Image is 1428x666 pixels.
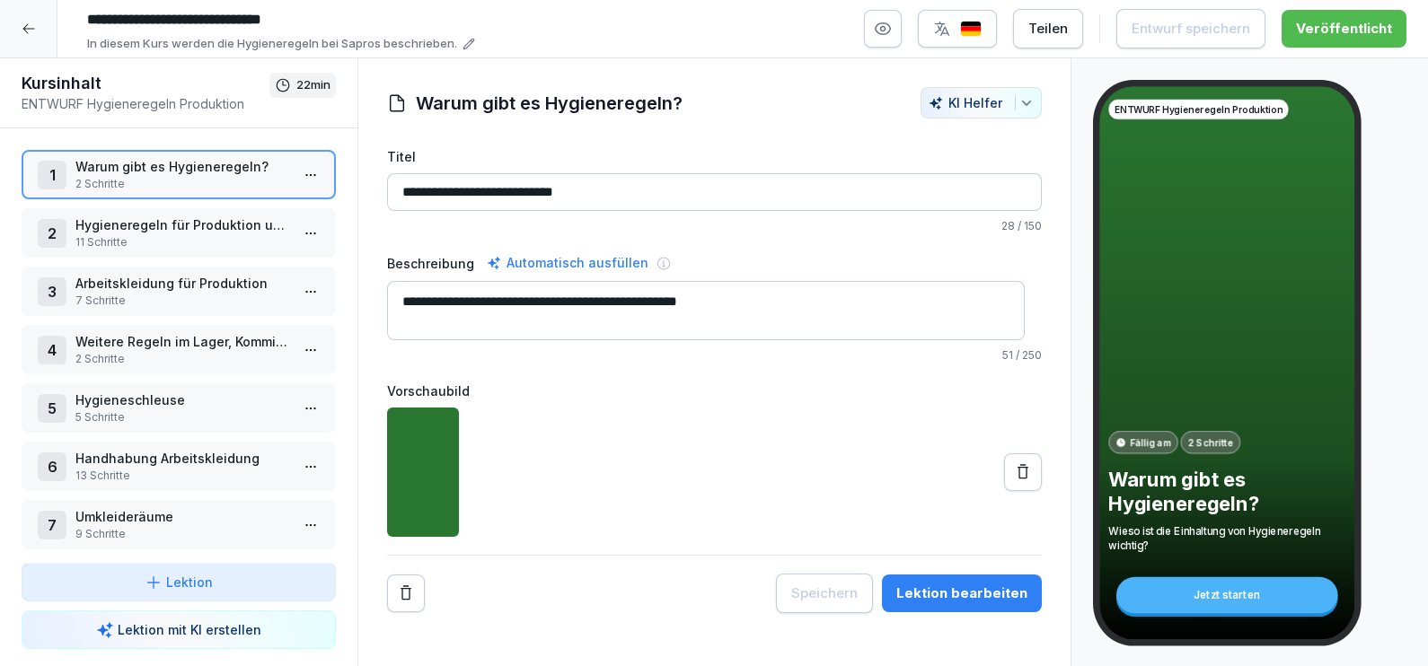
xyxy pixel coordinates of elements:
p: Hygieneregeln für Produktion und Technik [75,215,289,234]
h1: Kursinhalt [22,73,269,94]
div: 3Arbeitskleidung für Produktion7 Schritte [22,267,336,316]
p: 7 Schritte [75,293,289,309]
p: ENTWURF Hygieneregeln Produktion [22,94,269,113]
p: 13 Schritte [75,468,289,484]
h1: Warum gibt es Hygieneregeln? [416,90,683,117]
div: Automatisch ausfüllen [483,252,652,274]
button: Teilen [1013,9,1083,48]
p: Lektion mit KI erstellen [118,620,261,639]
span: 28 [1001,219,1015,232]
button: Lektion mit KI erstellen [22,610,336,649]
p: Weitere Regeln im Lager, Kommission & Rampe [75,332,289,351]
img: de.svg [960,21,982,38]
p: 22 min [296,76,331,94]
div: 3 [38,277,66,306]
button: Veröffentlicht [1282,10,1406,48]
p: / 250 [387,347,1042,364]
p: 5 Schritte [75,409,289,425]
div: 2Hygieneregeln für Produktion und Technik11 Schritte [22,208,336,258]
button: Speichern [776,574,873,613]
p: In diesem Kurs werden die Hygieneregeln bei Sapros beschrieben. [87,35,457,53]
div: 1 [38,161,66,189]
p: Hygieneschleuse [75,390,289,409]
div: 7Umkleideräume9 Schritte [22,500,336,549]
div: Entwurf speichern [1132,19,1250,39]
label: Vorschaubild [387,381,1042,400]
p: Arbeitskleidung für Produktion [75,274,289,293]
div: 5Hygieneschleuse5 Schritte [22,383,336,433]
button: Entwurf speichern [1116,9,1265,48]
p: 2 Schritte [1187,435,1233,449]
div: 6Handhabung Arbeitskleidung13 Schritte [22,442,336,491]
div: Lektion bearbeiten [896,583,1027,603]
div: 4 [38,336,66,364]
div: Speichern [791,583,858,603]
p: Wieso ist die Einhaltung von Hygieneregeln wichtig? [1108,524,1345,553]
p: 2 Schritte [75,176,289,192]
p: Handhabung Arbeitskleidung [75,449,289,468]
button: KI Helfer [921,87,1042,118]
div: Teilen [1028,19,1068,39]
div: Veröffentlicht [1296,19,1392,39]
label: Beschreibung [387,254,474,273]
p: / 150 [387,218,1042,234]
p: ENTWURF Hygieneregeln Produktion [1114,102,1282,116]
label: Titel [387,147,1042,166]
p: Warum gibt es Hygieneregeln? [75,157,289,176]
div: Jetzt starten [1116,577,1338,613]
div: 7 [38,511,66,539]
p: Warum gibt es Hygieneregeln? [1108,467,1345,516]
div: 5 [38,394,66,423]
div: 1Warum gibt es Hygieneregeln?2 Schritte [22,150,336,199]
img: lvxmzp5cs4l2w3mjkwgkqcqi.png [387,407,459,537]
button: Lektion [22,563,336,601]
div: KI Helfer [929,95,1034,110]
span: 51 [1002,348,1013,362]
button: Lektion bearbeiten [882,574,1042,612]
p: Fällig am [1130,435,1171,449]
button: Remove [387,574,425,612]
p: 9 Schritte [75,526,289,542]
div: 4Weitere Regeln im Lager, Kommission & Rampe2 Schritte [22,325,336,374]
div: 2 [38,219,66,248]
p: Lektion [166,573,213,592]
p: Umkleideräume [75,507,289,526]
div: 6 [38,452,66,481]
p: 2 Schritte [75,351,289,367]
p: 11 Schritte [75,234,289,250]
